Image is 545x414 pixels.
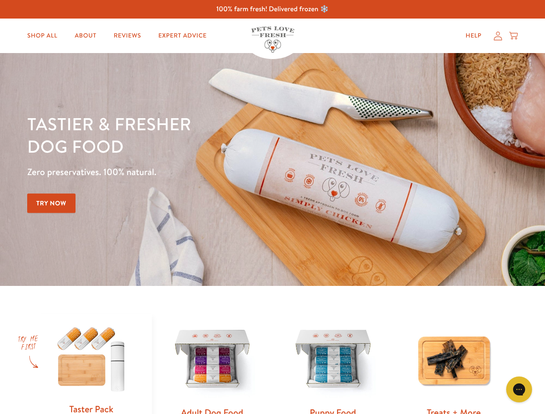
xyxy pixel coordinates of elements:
[27,164,354,180] p: Zero preservatives. 100% natural.
[251,26,294,53] img: Pets Love Fresh
[27,194,76,213] a: Try Now
[502,373,536,405] iframe: Gorgias live chat messenger
[68,27,103,44] a: About
[27,113,354,157] h1: Tastier & fresher dog food
[20,27,64,44] a: Shop All
[459,27,488,44] a: Help
[107,27,148,44] a: Reviews
[151,27,214,44] a: Expert Advice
